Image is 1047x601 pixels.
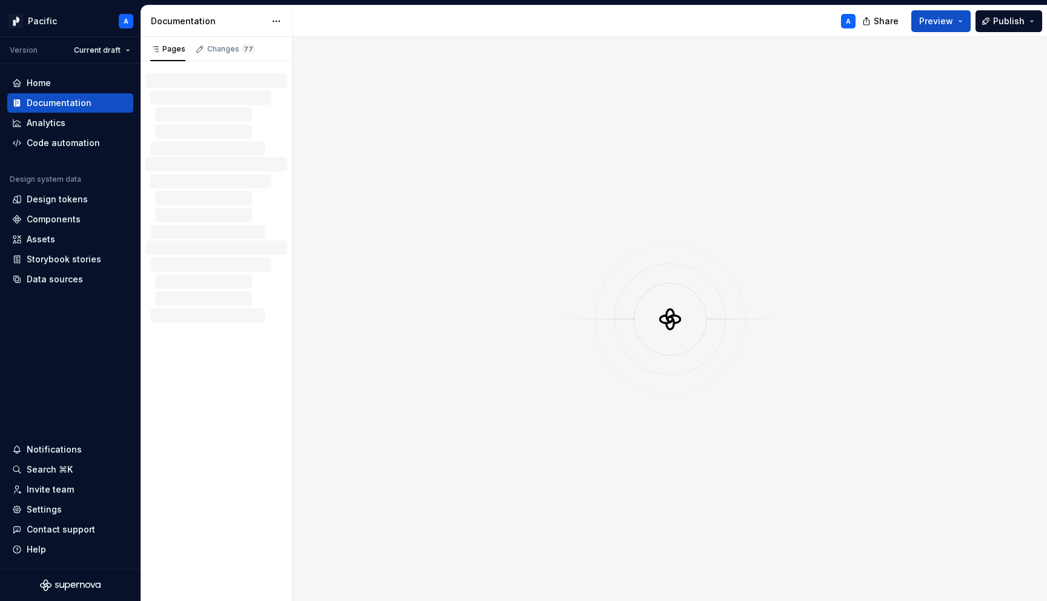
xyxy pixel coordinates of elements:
div: Home [27,77,51,89]
a: Settings [7,500,133,519]
span: Preview [919,15,953,27]
div: Changes [207,44,255,54]
span: 77 [242,44,255,54]
button: Current draft [68,42,136,59]
div: Documentation [151,15,265,27]
a: Home [7,73,133,93]
a: Code automation [7,133,133,153]
a: Documentation [7,93,133,113]
svg: Supernova Logo [40,579,101,591]
div: Storybook stories [27,253,101,265]
button: Contact support [7,520,133,539]
div: Analytics [27,117,65,129]
button: Help [7,540,133,559]
button: PacificA [2,8,138,34]
div: Help [27,543,46,556]
div: A [124,16,128,26]
a: Storybook stories [7,250,133,269]
div: Design tokens [27,193,88,205]
div: Pages [150,44,185,54]
a: Analytics [7,113,133,133]
span: Current draft [74,45,121,55]
button: Search ⌘K [7,460,133,479]
div: Code automation [27,137,100,149]
div: Version [10,45,38,55]
div: A [846,16,851,26]
button: Preview [911,10,971,32]
div: Contact support [27,523,95,536]
div: Assets [27,233,55,245]
a: Data sources [7,270,133,289]
div: Design system data [10,174,81,184]
span: Publish [993,15,1025,27]
img: 8d0dbd7b-a897-4c39-8ca0-62fbda938e11.png [8,14,23,28]
span: Share [874,15,899,27]
button: Publish [976,10,1042,32]
div: Documentation [27,97,91,109]
div: Components [27,213,81,225]
div: Invite team [27,483,74,496]
div: Pacific [28,15,57,27]
a: Components [7,210,133,229]
a: Design tokens [7,190,133,209]
div: Search ⌘K [27,463,73,476]
div: Notifications [27,443,82,456]
button: Notifications [7,440,133,459]
a: Assets [7,230,133,249]
a: Invite team [7,480,133,499]
div: Data sources [27,273,83,285]
button: Share [856,10,906,32]
div: Settings [27,503,62,516]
